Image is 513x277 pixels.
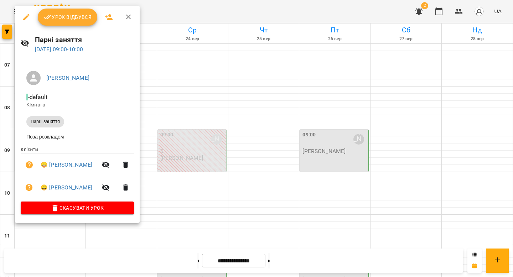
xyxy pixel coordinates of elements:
p: Кімната [26,101,128,109]
li: Поза розкладом [21,130,134,143]
a: 😀 [PERSON_NAME] [41,161,92,169]
span: - default [26,94,49,100]
ul: Клієнти [21,146,134,202]
span: Урок відбувся [43,13,92,21]
a: [DATE] 09:00-10:00 [35,46,83,53]
span: Скасувати Урок [26,204,128,212]
a: [PERSON_NAME] [46,74,89,81]
button: Візит ще не сплачено. Додати оплату? [21,179,38,196]
button: Скасувати Урок [21,202,134,214]
h6: Парні заняття [35,34,134,45]
span: Парні заняття [26,119,64,125]
button: Візит ще не сплачено. Додати оплату? [21,156,38,173]
a: 😀 [PERSON_NAME] [41,183,92,192]
button: Урок відбувся [38,9,98,26]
